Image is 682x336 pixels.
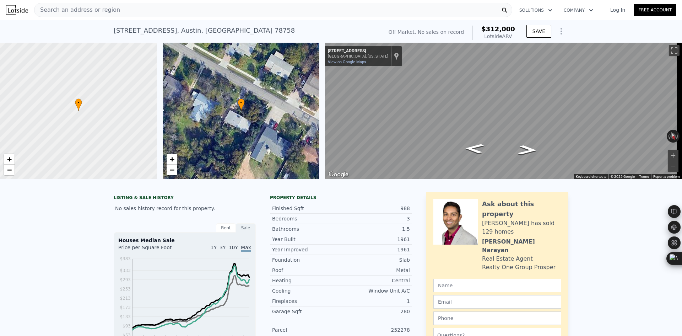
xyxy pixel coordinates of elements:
div: Fireplaces [272,298,341,305]
button: Company [558,4,599,17]
div: 1961 [341,246,410,253]
span: + [7,155,12,164]
tspan: $173 [120,305,131,310]
div: Heating [272,277,341,284]
div: Slab [341,256,410,263]
div: Off Market. No sales on record [389,28,464,36]
span: • [75,100,82,106]
a: Free Account [634,4,676,16]
path: Go Northwest, Neans Dr [510,143,545,157]
button: Show Options [554,24,568,38]
a: Terms (opens in new tab) [639,175,649,178]
a: Log In [602,6,634,14]
button: Solutions [514,4,558,17]
a: Zoom out [167,165,177,175]
div: [STREET_ADDRESS] [328,48,388,54]
div: Property details [270,195,412,201]
div: Garage Sqft [272,308,341,315]
tspan: $383 [120,256,131,261]
div: • [238,98,245,111]
span: 3Y [220,245,226,250]
tspan: $213 [120,296,131,301]
a: Zoom in [4,154,15,165]
a: Zoom out [4,165,15,175]
div: Houses Median Sale [118,237,251,244]
span: $312,000 [481,25,515,33]
button: SAVE [526,25,551,38]
span: 10Y [229,245,238,250]
button: Zoom out [668,161,678,172]
div: 252278 [341,326,410,334]
input: Email [433,295,561,309]
div: Sale [236,223,256,233]
span: © 2025 Google [611,175,635,178]
span: 1Y [211,245,217,250]
div: Finished Sqft [272,205,341,212]
input: Name [433,279,561,292]
a: Show location on map [394,52,399,60]
button: Zoom in [668,150,678,161]
div: [PERSON_NAME] Narayan [482,238,561,255]
div: Rent [216,223,236,233]
img: Google [327,170,350,179]
div: Lotside ARV [481,33,515,40]
div: Year Improved [272,246,341,253]
span: + [169,155,174,164]
a: Zoom in [167,154,177,165]
div: Metal [341,267,410,274]
div: LISTING & SALE HISTORY [114,195,256,202]
a: Report a problem [653,175,680,178]
div: 1961 [341,236,410,243]
div: Cooling [272,287,341,294]
button: Reset the view [668,129,678,143]
div: Realty One Group Prosper [482,263,556,272]
div: No sales history record for this property. [114,202,256,215]
div: Street View [325,43,682,179]
div: Bedrooms [272,215,341,222]
div: Ask about this property [482,199,561,219]
span: − [7,165,12,174]
button: Rotate counterclockwise [667,130,671,143]
tspan: $93 [123,324,131,329]
div: Year Built [272,236,341,243]
input: Phone [433,311,561,325]
div: 1.5 [341,225,410,233]
path: Go East, Neans Dr [456,142,492,156]
div: Real Estate Agent [482,255,533,263]
div: Bathrooms [272,225,341,233]
button: Keyboard shortcuts [576,174,606,179]
div: 988 [341,205,410,212]
tspan: $293 [120,277,131,282]
tspan: $333 [120,268,131,273]
span: Search an address or region [34,6,120,14]
div: Parcel [272,326,341,334]
div: Price per Square Foot [118,244,185,255]
div: Window Unit A/C [341,287,410,294]
div: 3 [341,215,410,222]
span: − [169,165,174,174]
a: View on Google Maps [328,60,366,64]
button: Rotate clockwise [676,130,680,143]
tspan: $253 [120,287,131,292]
tspan: $133 [120,314,131,319]
div: Central [341,277,410,284]
div: Map [325,43,682,179]
div: 1 [341,298,410,305]
img: Lotside [6,5,28,15]
div: [PERSON_NAME] has sold 129 homes [482,219,561,236]
div: • [75,98,82,111]
span: • [238,100,245,106]
div: 280 [341,308,410,315]
div: [GEOGRAPHIC_DATA], [US_STATE] [328,54,388,59]
span: Max [241,245,251,252]
div: Roof [272,267,341,274]
a: Open this area in Google Maps (opens a new window) [327,170,350,179]
div: Foundation [272,256,341,263]
button: Toggle fullscreen view [669,45,680,56]
div: [STREET_ADDRESS] , Austin , [GEOGRAPHIC_DATA] 78758 [114,26,295,36]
